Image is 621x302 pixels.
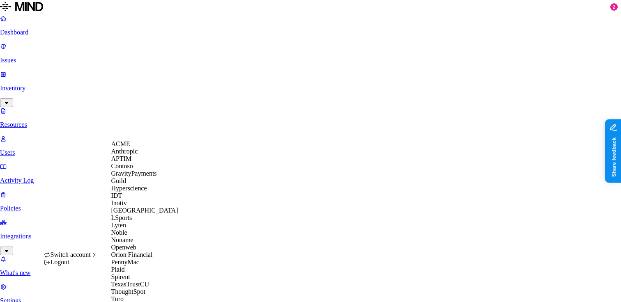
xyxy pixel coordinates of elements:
[111,162,133,169] span: Contoso
[111,207,178,214] span: [GEOGRAPHIC_DATA]
[111,229,127,236] span: Noble
[111,251,153,258] span: Orion Financial
[111,148,138,155] span: Anthropic
[111,236,133,243] span: Noname
[111,281,149,288] span: TexasTrustCU
[111,192,122,199] span: IDT
[111,199,127,206] span: Inotiv
[111,273,130,280] span: Spirent
[44,259,97,266] div: Logout
[111,140,130,147] span: ACME
[111,177,126,184] span: Guild
[111,185,147,192] span: Hyperscience
[111,214,132,221] span: LSports
[111,244,136,251] span: Openweb
[51,251,91,258] span: Switch account
[111,266,125,273] span: Plaid
[111,170,157,177] span: GravityPayments
[111,288,146,295] span: ThoughtSpot
[111,222,126,229] span: Lyten
[111,155,132,162] span: APTIM
[111,259,139,265] span: PennyMac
